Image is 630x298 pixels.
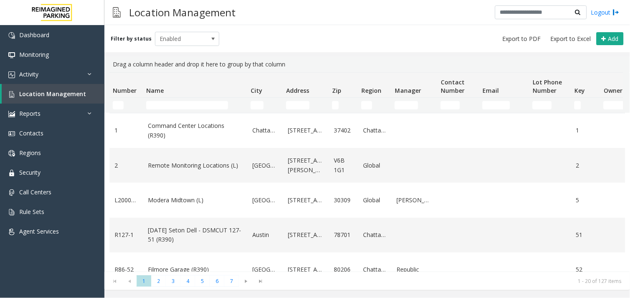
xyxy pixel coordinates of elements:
span: Export to PDF [503,35,541,43]
span: Go to the last page [255,278,267,285]
a: Chattanooga [252,126,278,135]
div: Data table [104,72,630,272]
a: 30309 [334,196,353,205]
a: 51 [576,230,595,239]
a: Chattanooga [363,230,386,239]
label: Filter by status [111,35,152,43]
input: Address Filter [286,101,310,110]
a: [GEOGRAPHIC_DATA] [252,265,278,274]
span: City [251,87,262,94]
span: Reports [19,110,41,117]
a: [STREET_ADDRESS] [288,230,324,239]
a: [STREET_ADDRESS][PERSON_NAME] [288,156,324,175]
a: 78701 [334,230,353,239]
img: 'icon' [8,150,15,157]
input: Number Filter [113,101,124,110]
a: Location Management [2,84,104,104]
input: City Filter [251,101,264,110]
td: Name Filter [143,98,247,113]
span: Export to Excel [551,35,591,43]
td: Number Filter [109,98,143,113]
a: [STREET_ADDRESS] [288,126,324,135]
span: Page 7 [224,275,239,287]
span: Page 2 [151,275,166,287]
a: Logout [591,8,620,17]
td: Zip Filter [329,98,358,113]
span: Go to the next page [239,275,254,287]
a: Global [363,196,386,205]
input: Zip Filter [332,101,339,110]
a: R86-52 [114,265,138,274]
a: Remote Monitoring Locations (L) [148,161,242,170]
button: Export to PDF [499,33,544,45]
img: 'icon' [8,209,15,216]
span: Go to the last page [254,275,268,287]
span: Contact Number [441,78,465,94]
input: Contact Number Filter [441,101,460,110]
span: Security [19,168,41,176]
span: Page 1 [137,275,151,287]
td: Contact Number Filter [437,98,479,113]
a: Chattanooga [363,126,386,135]
kendo-pager-info: 1 - 20 of 127 items [273,278,622,285]
span: Contacts [19,129,43,137]
img: pageIcon [113,2,121,23]
img: 'icon' [8,229,15,235]
span: Region [361,87,381,94]
span: Page 5 [195,275,210,287]
a: R127-1 [114,230,138,239]
a: 37402 [334,126,353,135]
input: Email Filter [483,101,510,110]
span: Owner [604,87,622,94]
span: Lot Phone Number [533,78,562,94]
img: 'icon' [8,130,15,137]
td: Email Filter [479,98,529,113]
a: [GEOGRAPHIC_DATA] [252,196,278,205]
a: 1 [114,126,138,135]
span: Enabled [155,32,206,46]
span: Call Centers [19,188,51,196]
span: Page 4 [180,275,195,287]
img: 'icon' [8,91,15,98]
a: 2 [114,161,138,170]
span: Page 6 [210,275,224,287]
a: L20000500 [114,196,138,205]
h3: Location Management [125,2,240,23]
a: [GEOGRAPHIC_DATA] [252,161,278,170]
span: Name [146,87,164,94]
a: Modera Midtown (L) [148,196,242,205]
img: 'icon' [8,32,15,39]
a: V6B 1G1 [334,156,353,175]
span: Manager [395,87,421,94]
td: City Filter [247,98,283,113]
img: 'icon' [8,52,15,59]
a: 2 [576,161,595,170]
a: Command Center Locations (R390) [148,121,242,140]
td: Address Filter [283,98,329,113]
span: Rule Sets [19,208,44,216]
a: [PERSON_NAME] [396,196,432,205]
img: logout [613,8,620,17]
span: Email [483,87,499,94]
a: 80206 [334,265,353,274]
img: 'icon' [8,170,15,176]
span: Go to the next page [241,278,252,285]
div: Drag a column header and drop it here to group by that column [109,56,625,72]
a: Chattanooga [363,265,386,274]
input: Key Filter [574,101,581,110]
input: Region Filter [361,101,372,110]
a: Republic [396,265,432,274]
button: Add [597,32,624,46]
span: Number [113,87,137,94]
td: Lot Phone Number Filter [529,98,571,113]
img: 'icon' [8,111,15,117]
a: Filmore Garage (R390) [148,265,242,274]
span: Add [608,35,619,43]
a: 1 [576,126,595,135]
span: Page 3 [166,275,180,287]
span: Zip [332,87,341,94]
span: Activity [19,70,38,78]
td: Region Filter [358,98,391,113]
a: [STREET_ADDRESS] [288,265,324,274]
span: Address [286,87,309,94]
